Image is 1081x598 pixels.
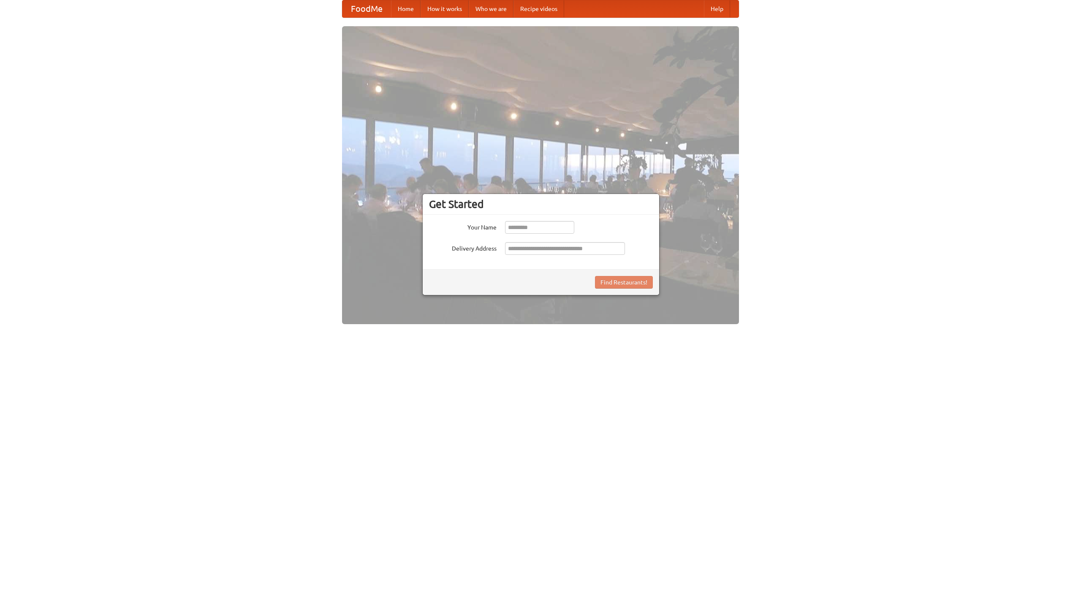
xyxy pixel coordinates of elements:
a: Who we are [469,0,513,17]
button: Find Restaurants! [595,276,653,289]
a: Help [704,0,730,17]
a: How it works [421,0,469,17]
a: Recipe videos [513,0,564,17]
a: FoodMe [342,0,391,17]
h3: Get Started [429,198,653,210]
label: Your Name [429,221,497,232]
label: Delivery Address [429,242,497,253]
a: Home [391,0,421,17]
